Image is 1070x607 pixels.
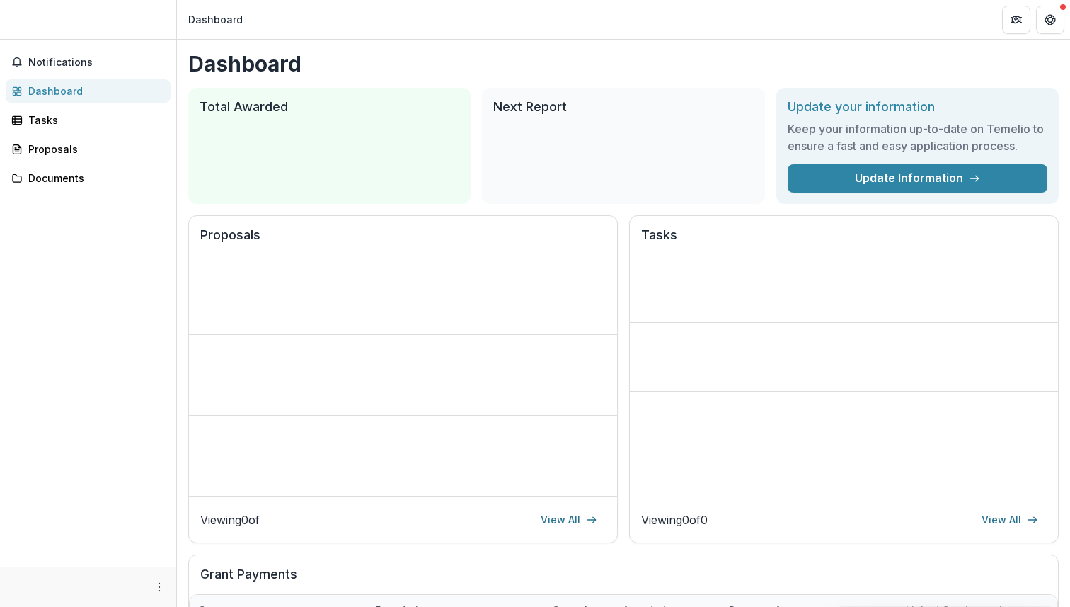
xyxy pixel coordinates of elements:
h2: Total Awarded [200,99,459,115]
div: Dashboard [28,84,159,98]
div: Documents [28,171,159,186]
h2: Next Report [493,99,753,115]
h2: Update your information [788,99,1047,115]
button: More [151,579,168,596]
h1: Dashboard [188,51,1059,76]
h2: Grant Payments [200,567,1047,594]
button: Partners [1002,6,1030,34]
h3: Keep your information up-to-date on Temelio to ensure a fast and easy application process. [788,120,1047,154]
p: Viewing 0 of 0 [641,511,708,528]
a: View All [973,509,1047,531]
h2: Tasks [641,227,1047,254]
a: Proposals [6,137,171,161]
a: View All [532,509,606,531]
button: Get Help [1036,6,1064,34]
span: Notifications [28,57,165,69]
h2: Proposals [200,227,606,254]
div: Dashboard [188,12,243,27]
p: Viewing 0 of [200,511,260,528]
a: Dashboard [6,79,171,103]
button: Notifications [6,51,171,74]
a: Update Information [788,164,1047,193]
div: Proposals [28,142,159,157]
nav: breadcrumb [183,9,248,30]
a: Documents [6,166,171,190]
div: Tasks [28,113,159,127]
a: Tasks [6,108,171,132]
